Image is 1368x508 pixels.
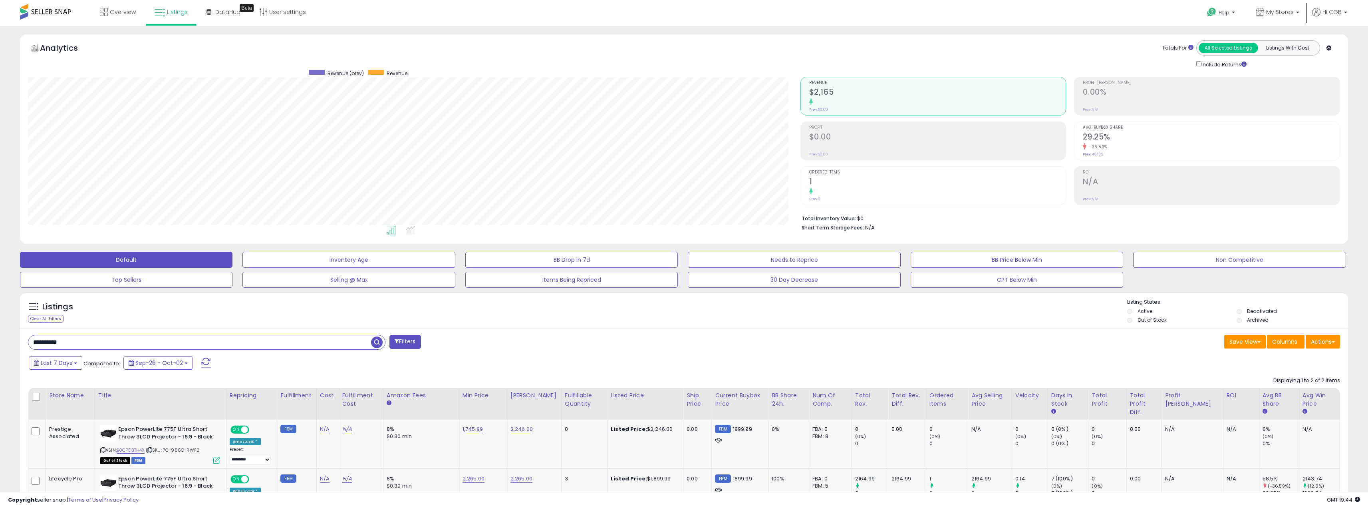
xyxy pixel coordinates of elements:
[1227,475,1253,482] div: N/A
[687,391,708,408] div: Ship Price
[1015,490,1048,497] div: 0
[971,391,1009,408] div: Avg Selling Price
[1015,475,1048,482] div: 0.14
[565,426,601,433] div: 0
[1302,475,1340,482] div: 2143.74
[891,426,920,433] div: 0.00
[1015,440,1048,447] div: 0
[387,400,391,407] small: Amazon Fees.
[1083,197,1098,201] small: Prev: N/A
[1086,144,1108,150] small: -36.59%
[1138,308,1152,315] label: Active
[463,475,484,483] a: 2,265.00
[1263,440,1299,447] div: 0%
[389,335,421,349] button: Filters
[1199,43,1258,53] button: All Selected Listings
[855,490,888,497] div: 0
[1083,126,1340,130] span: Avg. Buybox Share
[812,426,846,433] div: FBA: 0
[772,391,806,408] div: BB Share 24h.
[242,252,455,268] button: Inventory Age
[929,475,968,482] div: 1
[387,70,407,77] span: Revenue
[1127,299,1348,306] p: Listing States:
[929,440,968,447] div: 0
[510,475,532,483] a: 2,265.00
[118,426,215,442] b: Epson PowerLite 775F Ultra Short Throw 3LCD Projector - 16:9 - Black
[565,391,604,408] div: Fulfillable Quantity
[387,482,453,490] div: $0.30 min
[611,475,647,482] b: Listed Price:
[320,391,336,400] div: Cost
[230,488,261,495] div: Win BuyBox *
[167,8,188,16] span: Listings
[280,391,313,400] div: Fulfillment
[1051,490,1088,497] div: 7 (100%)
[1201,1,1243,26] a: Help
[1083,88,1340,98] h2: 0.00%
[135,359,183,367] span: Sep-26 - Oct-02
[1083,132,1340,143] h2: 29.25%
[687,475,705,482] div: 0.00
[1302,490,1340,497] div: 1903.84
[1051,408,1056,415] small: Days In Stock.
[1083,152,1103,157] small: Prev: 46.13%
[1322,8,1342,16] span: Hi CGB
[1092,433,1103,440] small: (0%)
[772,475,803,482] div: 100%
[1263,408,1267,415] small: Avg BB Share.
[1273,377,1340,384] div: Displaying 1 to 2 of 2 items
[929,391,965,408] div: Ordered Items
[715,425,731,433] small: FBM
[715,474,731,483] small: FBM
[855,433,866,440] small: (0%)
[1083,81,1340,85] span: Profit [PERSON_NAME]
[146,447,199,453] span: | SKU: 7C-986O-RWF2
[733,425,752,433] span: 1899.99
[809,177,1066,188] h2: 1
[715,391,765,408] div: Current Buybox Price
[809,132,1066,143] h2: $0.00
[40,42,93,56] h5: Analytics
[100,475,116,491] img: 31ljFSm7rCL._SL40_.jpg
[117,447,145,454] a: B0CFD3TH4X
[100,426,116,442] img: 31ljFSm7rCL._SL40_.jpg
[1263,433,1274,440] small: (0%)
[1083,170,1340,175] span: ROI
[1263,391,1296,408] div: Avg BB Share
[1051,426,1088,433] div: 0 (0%)
[8,496,139,504] div: seller snap | |
[929,490,968,497] div: 0
[1092,426,1126,433] div: 0
[342,475,352,483] a: N/A
[802,213,1334,223] li: $0
[809,152,828,157] small: Prev: $0.00
[812,475,846,482] div: FBA: 0
[123,356,193,370] button: Sep-26 - Oct-02
[809,81,1066,85] span: Revenue
[1263,426,1299,433] div: 0%
[1165,391,1219,408] div: Profit [PERSON_NAME]
[1083,107,1098,112] small: Prev: N/A
[865,224,875,231] span: N/A
[1051,475,1088,482] div: 7 (100%)
[68,496,102,504] a: Terms of Use
[812,433,846,440] div: FBM: 8
[971,475,1012,482] div: 2164.99
[28,315,64,323] div: Clear All Filters
[510,425,533,433] a: 2,246.00
[688,252,900,268] button: Needs to Reprice
[1092,440,1126,447] div: 0
[611,475,677,482] div: $1,899.99
[855,475,888,482] div: 2164.99
[891,391,923,408] div: Total Rev. Diff.
[855,426,888,433] div: 0
[1190,60,1256,69] div: Include Returns
[1266,8,1294,16] span: My Stores
[131,457,146,464] span: FBM
[100,457,130,464] span: All listings that are currently out of stock and unavailable for purchase on Amazon
[1302,391,1336,408] div: Avg Win Price
[611,426,677,433] div: $2,246.00
[929,426,968,433] div: 0
[49,391,91,400] div: Store Name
